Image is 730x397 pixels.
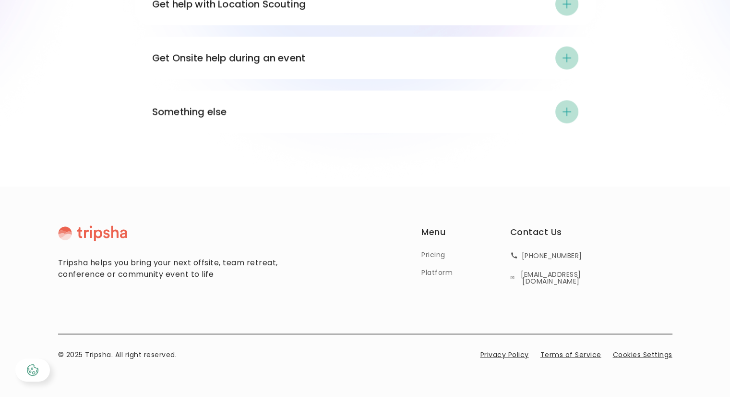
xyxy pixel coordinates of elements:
[58,225,127,241] img: Tripsha Logo
[58,349,177,360] div: © 2025 Tripsha. All right reserved.
[510,225,562,242] div: Contact Us
[510,269,584,286] a: [EMAIL_ADDRESS][DOMAIN_NAME]
[152,50,305,65] div: Get Onsite help during an event
[58,257,288,280] div: Tripsha helps you bring your next offsite, team retreat, conference or community event to life
[152,46,578,69] div: Get Onsite help during an event
[540,349,601,360] a: Terms of Service
[421,267,453,277] a: Platform
[480,349,529,360] a: Privacy Policy
[152,100,578,123] div: Something else
[613,349,672,360] a: Cookies Settings
[522,252,582,259] div: [PHONE_NUMBER]
[152,104,227,119] div: Something else
[510,249,582,261] a: [PHONE_NUMBER]
[421,225,445,242] div: Menu
[421,249,445,260] a: Pricing
[518,271,584,284] div: [EMAIL_ADDRESS][DOMAIN_NAME]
